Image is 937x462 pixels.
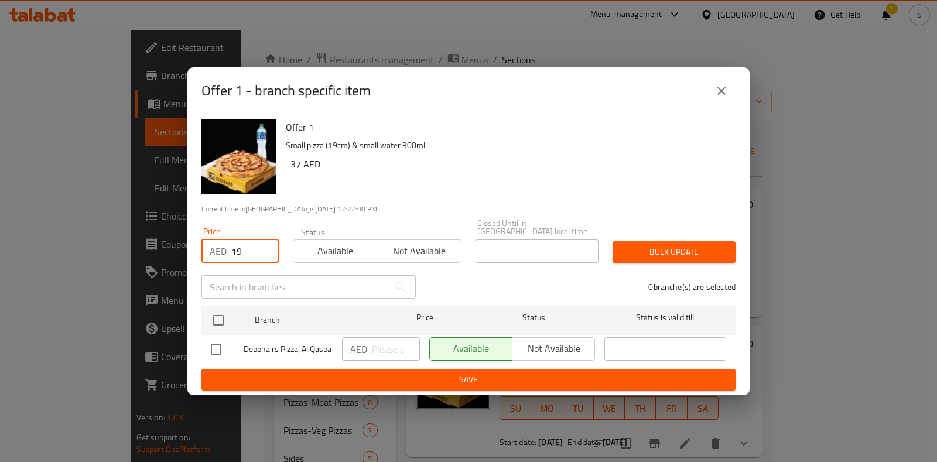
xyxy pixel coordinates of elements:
[201,369,736,391] button: Save
[210,244,227,258] p: AED
[473,310,595,325] span: Status
[372,337,420,361] input: Please enter price
[290,156,726,172] h6: 37 AED
[298,242,372,259] span: Available
[286,119,726,135] h6: Offer 1
[622,245,726,259] span: Bulk update
[201,119,276,194] img: Offer 1
[201,81,371,100] h2: Offer 1 - branch specific item
[231,239,279,263] input: Please enter price
[201,275,389,299] input: Search in branches
[293,239,377,263] button: Available
[604,310,726,325] span: Status is valid till
[244,342,333,357] span: Debonairs Pizza, Al Qasba
[211,372,726,387] span: Save
[613,241,736,263] button: Bulk update
[386,310,464,325] span: Price
[201,204,736,214] p: Current time in [GEOGRAPHIC_DATA] is [DATE] 12:22:00 PM
[350,342,367,356] p: AED
[707,77,736,105] button: close
[286,138,726,153] p: Small pizza (19cm) & small water 300ml
[648,281,736,293] p: 0 branche(s) are selected
[377,239,461,263] button: Not available
[382,242,456,259] span: Not available
[255,313,377,327] span: Branch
